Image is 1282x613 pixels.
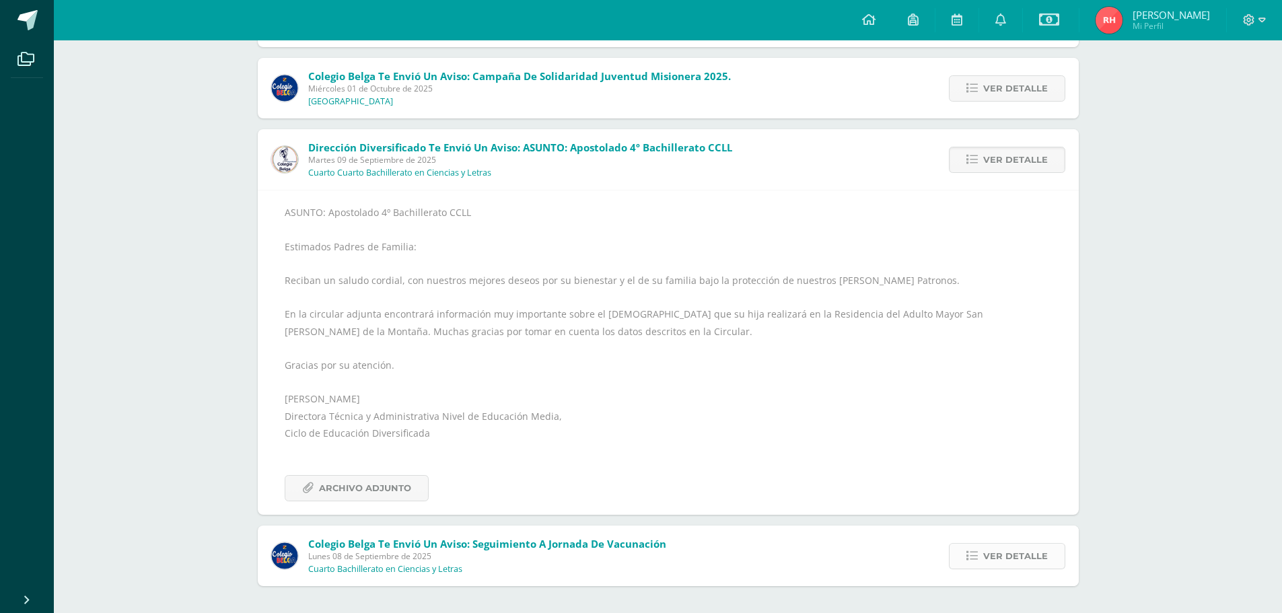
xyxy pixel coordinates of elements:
[308,168,491,178] p: Cuarto Cuarto Bachillerato en Ciencias y Letras
[983,544,1048,569] span: Ver detalle
[308,564,462,575] p: Cuarto Bachillerato en Ciencias y Letras
[308,550,666,562] span: Lunes 08 de Septiembre de 2025
[285,204,1052,501] div: ASUNTO: Apostolado 4º Bachillerato CCLL Estimados Padres de Familia: Reciban un saludo cordial, c...
[271,75,298,102] img: 919ad801bb7643f6f997765cf4083301.png
[319,476,411,501] span: Archivo Adjunto
[983,147,1048,172] span: Ver detalle
[308,154,732,166] span: Martes 09 de Septiembre de 2025
[983,76,1048,101] span: Ver detalle
[285,475,429,501] a: Archivo Adjunto
[1096,7,1123,34] img: 5a9d09a5a223fa93d99efb02f23cab9e.png
[271,146,298,173] img: 544bf8086bc8165e313644037ea68f8d.png
[308,537,666,550] span: Colegio Belga te envió un aviso: Seguimiento a Jornada de Vacunación
[308,83,731,94] span: Miércoles 01 de Octubre de 2025
[308,96,393,107] p: [GEOGRAPHIC_DATA]
[1133,8,1210,22] span: [PERSON_NAME]
[271,542,298,569] img: 919ad801bb7643f6f997765cf4083301.png
[1133,20,1210,32] span: Mi Perfil
[308,69,731,83] span: Colegio Belga te envió un aviso: Campaña de Solidaridad Juventud Misionera 2025.
[308,141,732,154] span: Dirección Diversificado te envió un aviso: ASUNTO: Apostolado 4º Bachillerato CCLL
